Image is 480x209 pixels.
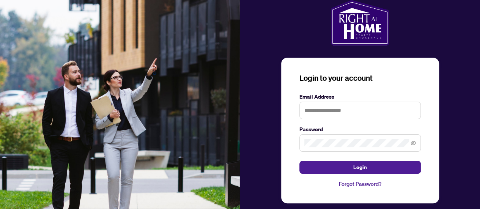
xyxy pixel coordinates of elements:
[299,125,421,134] label: Password
[299,93,421,101] label: Email Address
[299,180,421,188] a: Forgot Password?
[299,73,421,83] h3: Login to your account
[411,140,416,146] span: eye-invisible
[353,161,367,173] span: Login
[299,161,421,174] button: Login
